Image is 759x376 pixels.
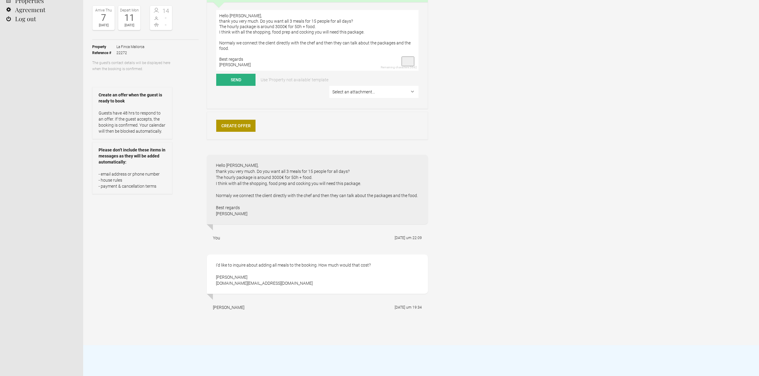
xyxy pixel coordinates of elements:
div: 11 [120,13,139,22]
div: Depart Mon [120,7,139,13]
button: Send [216,74,256,86]
strong: Reference # [92,50,116,56]
span: - [161,15,171,21]
div: [PERSON_NAME] [213,304,244,310]
div: Arrive Thu [94,7,113,13]
strong: Property [92,44,116,50]
a: Create Offer [216,120,256,132]
div: [DATE] [94,22,113,28]
div: [DATE] [120,22,139,28]
div: You [213,235,220,241]
span: - [161,22,171,28]
p: - email address or phone number - house rules - payment & cancellation terms [99,171,166,189]
div: Hello [PERSON_NAME], thank you very much. Do you want all 3 meals for 15 people for all days? The... [207,155,428,224]
strong: Create an offer when the guest is ready to book [99,92,166,104]
div: I’d like to inquire about adding all meals to the booking. How much would that cost? [PERSON_NAME... [207,254,428,294]
span: 22272 [116,50,144,56]
a: Use 'Property not available' template [256,74,333,86]
span: 14 [161,8,171,14]
p: Guests have 48 hrs to respond to an offer. If the guest accepts, the booking is confirmed. Your c... [99,110,166,134]
span: La Finca Mallorca [116,44,144,50]
strong: Please don’t include these items in messages as they will be added automatically: [99,147,166,165]
div: 7 [94,13,113,22]
textarea: To enrich screen reader interactions, please activate Accessibility in Grammarly extension settings [216,10,419,71]
flynt-date-display: [DATE] um 19:34 [395,305,422,310]
flynt-date-display: [DATE] um 22:09 [395,236,422,240]
p: The guest’s contact details will be displayed here when the booking is confirmed. [92,60,172,72]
